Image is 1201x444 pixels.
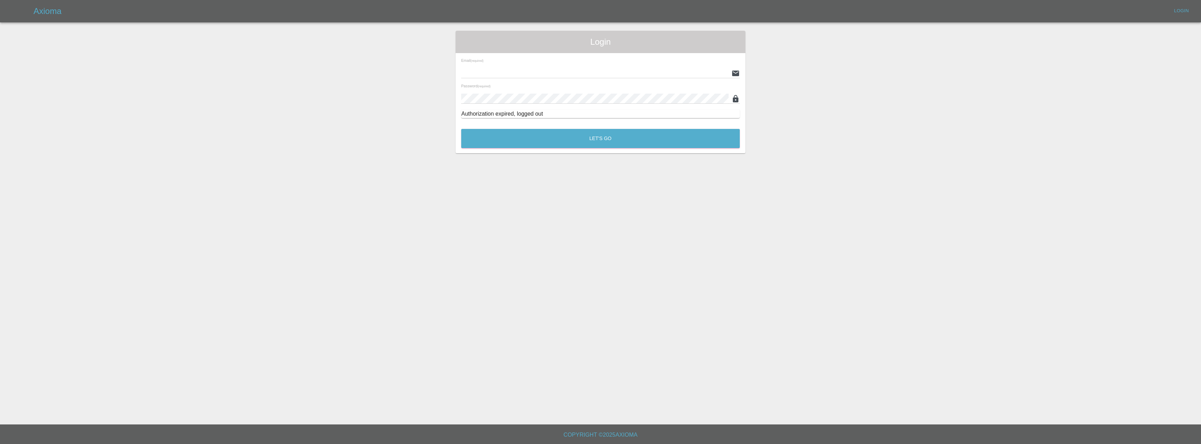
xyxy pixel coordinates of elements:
[1170,6,1193,16] a: Login
[461,84,491,88] span: Password
[461,129,740,148] button: Let's Go
[478,85,491,88] small: (required)
[34,6,61,17] h5: Axioma
[461,110,740,118] div: Authorization expired, logged out
[461,36,740,48] span: Login
[461,58,484,63] span: Email
[6,430,1195,440] h6: Copyright © 2025 Axioma
[471,59,484,63] small: (required)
